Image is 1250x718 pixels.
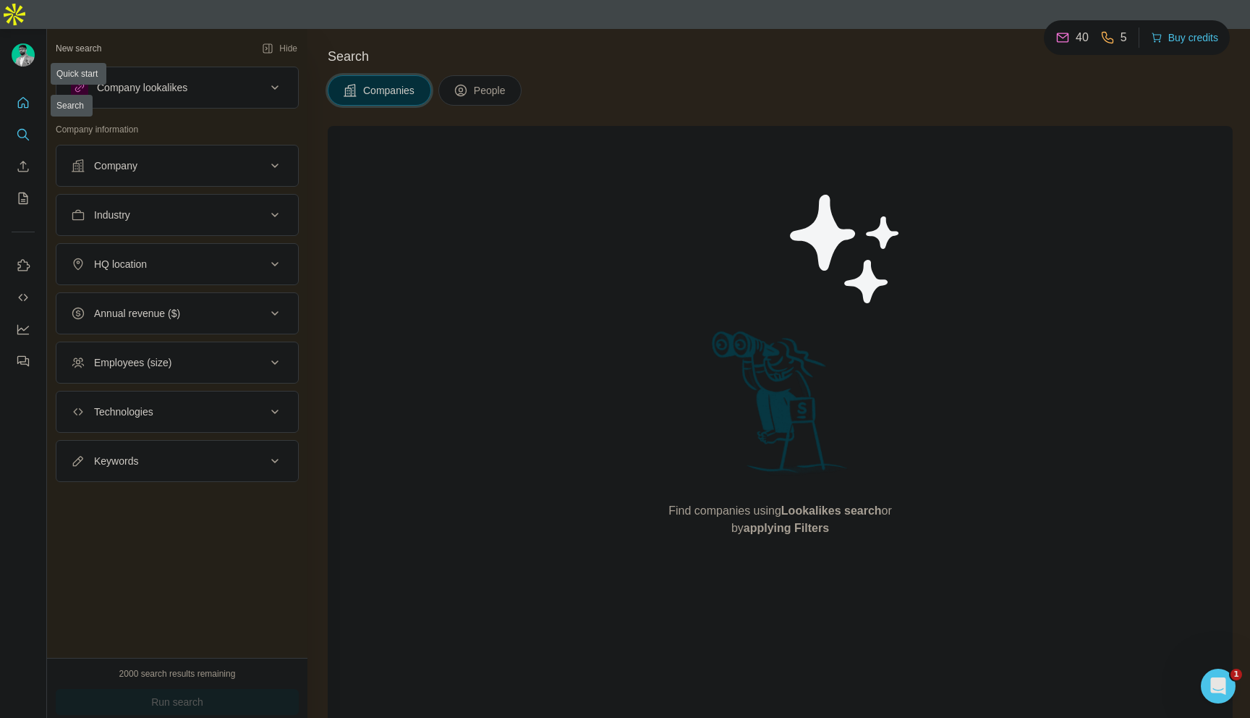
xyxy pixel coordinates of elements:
[119,667,236,680] div: 2000 search results remaining
[12,43,35,67] img: Avatar
[474,83,507,98] span: People
[56,296,298,331] button: Annual revenue ($)
[56,394,298,429] button: Technologies
[1151,28,1218,48] button: Buy credits
[12,253,35,279] button: Use Surfe on LinkedIn
[12,348,35,374] button: Feedback
[12,284,35,311] button: Use Surfe API
[744,522,829,534] span: applying Filters
[664,502,896,537] span: Find companies using or by
[97,80,187,95] div: Company lookalikes
[56,247,298,282] button: HQ location
[94,405,153,419] div: Technologies
[94,306,180,321] div: Annual revenue ($)
[56,444,298,478] button: Keywords
[12,316,35,342] button: Dashboard
[56,123,299,136] p: Company information
[56,70,298,105] button: Company lookalikes
[94,355,171,370] div: Employees (size)
[94,257,147,271] div: HQ location
[1230,669,1242,680] span: 1
[12,153,35,179] button: Enrich CSV
[94,208,130,222] div: Industry
[781,184,911,314] img: Surfe Illustration - Stars
[56,345,298,380] button: Employees (size)
[252,38,307,59] button: Hide
[328,46,1233,67] h4: Search
[705,327,856,489] img: Surfe Illustration - Woman searching with binoculars
[56,198,298,232] button: Industry
[781,504,882,517] span: Lookalikes search
[12,90,35,116] button: Quick start
[12,185,35,211] button: My lists
[363,83,416,98] span: Companies
[94,159,137,173] div: Company
[12,122,35,148] button: Search
[1076,29,1089,46] p: 40
[94,454,138,468] div: Keywords
[1121,29,1127,46] p: 5
[1201,669,1236,704] iframe: Intercom live chat
[56,42,101,55] div: New search
[56,148,298,183] button: Company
